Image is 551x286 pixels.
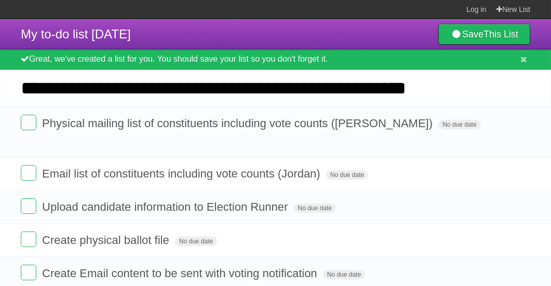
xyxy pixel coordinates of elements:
[21,265,36,280] label: Done
[21,198,36,214] label: Done
[323,270,365,279] span: No due date
[42,167,323,180] span: Email list of constituents including vote counts (Jordan)
[483,29,518,39] b: This List
[42,117,435,130] span: Physical mailing list of constituents including vote counts ([PERSON_NAME])
[21,165,36,181] label: Done
[175,237,217,246] span: No due date
[21,231,36,247] label: Done
[438,24,530,45] a: SaveThis List
[21,115,36,130] label: Done
[326,170,368,180] span: No due date
[21,27,131,41] span: My to-do list [DATE]
[438,120,480,129] span: No due date
[294,203,336,213] span: No due date
[42,234,172,247] span: Create physical ballot file
[42,267,320,280] span: Create Email content to be sent with voting notification
[42,200,290,213] span: Upload candidate information to Election Runner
